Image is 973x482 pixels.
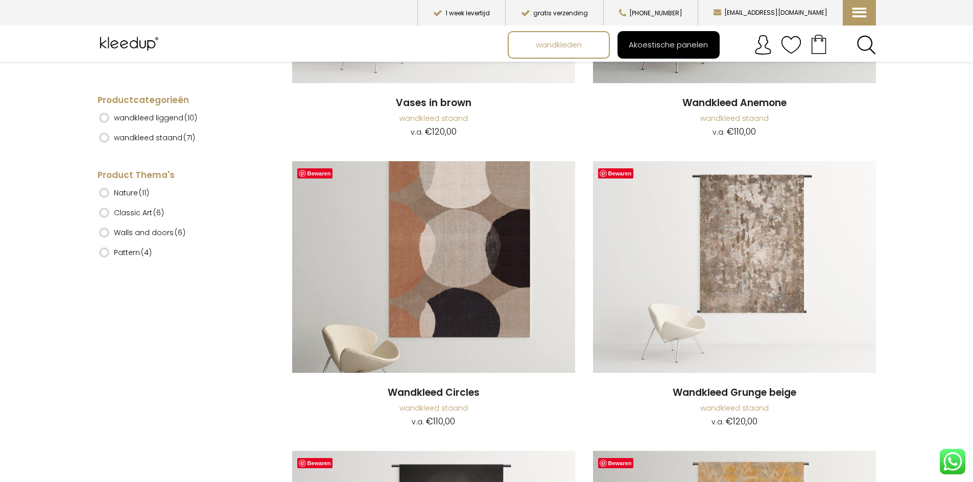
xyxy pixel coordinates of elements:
nav: Main menu [508,31,884,59]
a: wandkleed staand [700,403,769,413]
h4: Product Thema's [98,169,253,182]
a: Search [857,35,876,55]
a: Wandkleed Anemone [593,96,876,110]
span: (10) [184,113,197,123]
span: v.a. [411,127,423,137]
span: € [726,415,733,427]
a: Akoestische panelen [619,32,719,58]
a: wandkleed staand [399,113,468,123]
span: (11) [139,188,149,198]
span: v.a. [412,417,424,427]
img: Wandkleed Grunge Beige [593,161,876,373]
a: Vases in brown [292,96,575,110]
a: Bewaren [598,168,634,179]
img: Kleedup [98,31,163,57]
img: Wandkleed Circles [292,161,575,373]
span: wandkleden [530,35,587,55]
img: account.svg [753,35,773,55]
label: Classic Art [114,204,164,221]
label: Pattern [114,244,152,261]
label: wandkleed staand [114,129,195,146]
span: (4) [141,247,152,258]
bdi: 110,00 [426,415,455,427]
bdi: 120,00 [726,415,757,427]
span: (6) [175,227,185,238]
a: Your cart [801,31,836,57]
span: v.a. [713,127,725,137]
span: v.a. [711,417,724,427]
a: Bewaren [297,168,333,179]
a: Bewaren [598,458,634,468]
span: € [426,415,433,427]
a: Bewaren [297,458,333,468]
label: wandkleed liggend [114,109,197,126]
span: € [727,125,734,138]
span: € [425,125,432,138]
a: Wandkleed Circles [292,161,575,375]
span: (6) [153,208,164,218]
bdi: 110,00 [727,125,756,138]
a: wandkleed staand [399,403,468,413]
span: (71) [183,133,195,143]
a: wandkleden [509,32,609,58]
img: verlanglijstje.svg [781,35,801,55]
span: Akoestische panelen [623,35,714,55]
bdi: 120,00 [425,125,457,138]
h4: Productcategorieën [98,94,253,107]
label: Nature [114,184,149,201]
a: wandkleed staand [700,113,769,123]
a: Wandkleed Circles [292,386,575,400]
label: Walls and doors [114,224,185,241]
a: Wandkleed Grunge beige [593,386,876,400]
